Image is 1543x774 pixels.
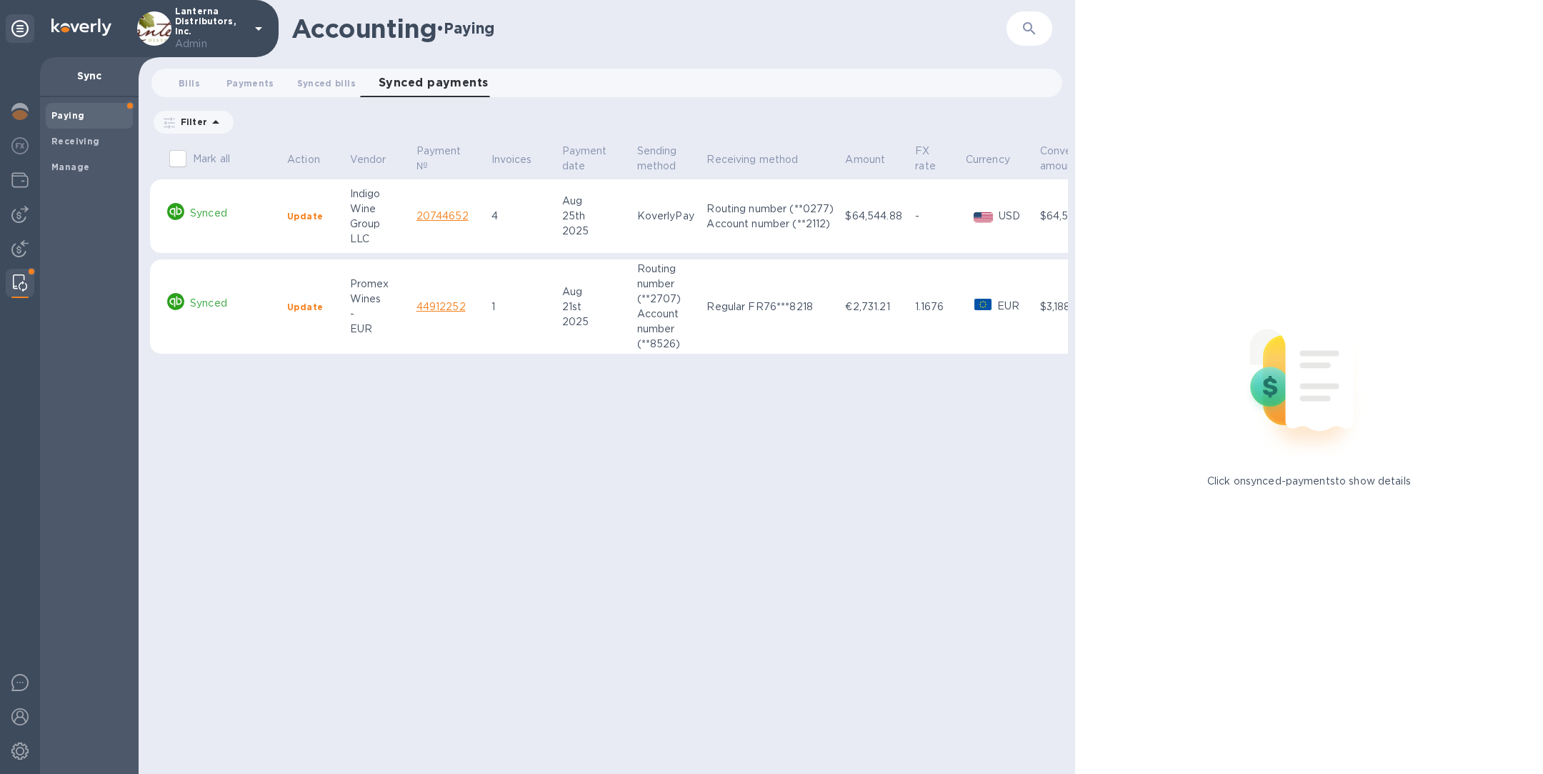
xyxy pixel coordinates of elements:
[51,69,127,83] p: Sync
[287,211,323,222] b: Update
[287,302,323,312] b: Update
[915,144,936,174] p: FX rate
[350,307,405,322] div: -
[706,152,798,167] p: Receiving method
[974,212,993,222] img: USD
[562,209,626,224] div: 25th
[350,187,405,202] div: Indigo
[350,232,405,247] div: LLC
[845,299,904,314] p: €2,731.21
[1040,144,1093,174] p: Converted amount
[51,162,89,172] b: Manage
[966,152,1010,167] p: Currency
[416,210,469,222] a: 20744652
[562,144,626,174] span: Payment date
[915,209,954,224] p: -
[915,144,954,174] span: FX rate
[1207,474,1411,489] p: Click on synced-payments to show details
[491,152,532,167] p: Invoices
[997,299,1019,314] p: EUR
[416,144,461,174] p: Payment №
[562,284,626,299] div: Aug
[175,116,207,128] p: Filter
[562,314,626,329] div: 2025
[297,76,356,91] span: Synced bills
[1040,144,1112,174] span: Converted amount
[915,299,954,314] p: 1.1676
[11,172,29,189] img: Wallets
[637,144,677,174] p: Sending method
[11,137,29,154] img: Foreign exchange
[845,152,885,167] p: Amount
[562,144,607,174] p: Payment date
[436,19,494,37] h2: • Paying
[350,152,386,167] p: Vendor
[562,224,626,239] div: 2025
[379,73,489,93] span: Synced payments
[491,152,551,167] span: Invoices
[226,76,274,91] span: Payments
[287,152,320,167] p: Action
[350,217,405,232] div: Group
[706,202,834,217] div: Routing number (**0277)
[845,209,904,224] p: $64,544.88
[637,209,696,224] p: KoverlyPay
[491,299,551,314] p: 1
[706,299,834,314] p: Regular FR76***8218
[1040,209,1112,224] p: $64,544.88
[350,292,405,307] div: Wines
[999,209,1020,224] p: USD
[179,76,200,91] span: Bills
[416,301,466,312] a: 44912252
[966,152,1029,167] span: Currency
[562,194,626,209] div: Aug
[416,144,480,174] span: Payment №
[706,152,817,167] span: Receiving method
[287,152,339,167] span: Action
[51,110,84,121] b: Paying
[190,296,276,311] p: Synced
[637,144,696,174] span: Sending method
[706,217,834,232] div: Account number (**2112)
[175,6,246,51] p: Lanterna Distributors, Inc.
[562,299,626,314] div: 21st
[350,202,405,217] div: Wine
[1040,299,1112,314] p: $3,188.96
[491,209,551,224] p: 4
[51,136,100,147] b: Receiving
[51,19,111,36] img: Logo
[350,277,405,292] div: Promex
[350,322,405,337] div: EUR
[637,262,696,352] p: Routing number (**2707) Account number (**8526)
[6,14,34,43] div: Unpin categories
[190,206,276,221] p: Synced
[193,152,230,167] p: Mark all
[845,152,904,167] span: Amount
[350,152,405,167] span: Vendor
[175,36,246,51] p: Admin
[291,14,436,44] h1: Accounting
